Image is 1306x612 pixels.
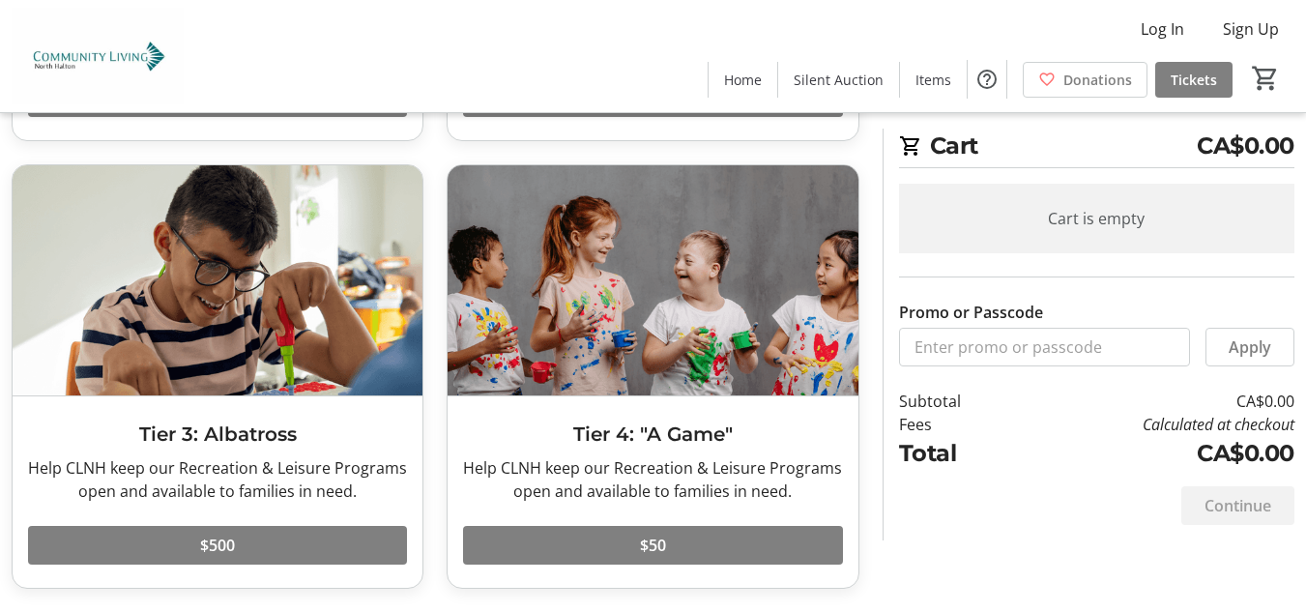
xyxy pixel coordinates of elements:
[724,70,762,90] span: Home
[463,456,842,503] div: Help CLNH keep our Recreation & Leisure Programs open and available to families in need.
[640,534,666,557] span: $50
[899,129,1294,168] h2: Cart
[12,8,184,104] img: Community Living North Halton's Logo
[1205,328,1294,366] button: Apply
[463,78,842,117] button: $250
[463,420,842,449] h3: Tier 4: "A Game"
[1248,61,1283,96] button: Cart
[1171,70,1217,90] span: Tickets
[915,70,951,90] span: Items
[899,184,1294,253] div: Cart is empty
[794,70,884,90] span: Silent Auction
[1125,14,1200,44] button: Log In
[1229,335,1271,359] span: Apply
[709,62,777,98] a: Home
[13,165,422,396] img: Tier 3: Albatross
[28,420,407,449] h3: Tier 3: Albatross
[463,526,842,565] button: $50
[1013,390,1294,413] td: CA$0.00
[448,165,857,396] img: Tier 4: "A Game"
[1207,14,1294,44] button: Sign Up
[1063,70,1132,90] span: Donations
[778,62,899,98] a: Silent Auction
[1013,413,1294,436] td: Calculated at checkout
[200,534,235,557] span: $500
[899,413,1014,436] td: Fees
[1013,436,1294,471] td: CA$0.00
[899,301,1043,324] label: Promo or Passcode
[899,328,1190,366] input: Enter promo or passcode
[900,62,967,98] a: Items
[968,60,1006,99] button: Help
[28,526,407,565] button: $500
[899,390,1014,413] td: Subtotal
[1223,17,1279,41] span: Sign Up
[28,456,407,503] div: Help CLNH keep our Recreation & Leisure Programs open and available to families in need.
[1155,62,1233,98] a: Tickets
[28,78,407,117] button: $100
[1141,17,1184,41] span: Log In
[899,436,1014,471] td: Total
[1023,62,1147,98] a: Donations
[1197,129,1294,163] span: CA$0.00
